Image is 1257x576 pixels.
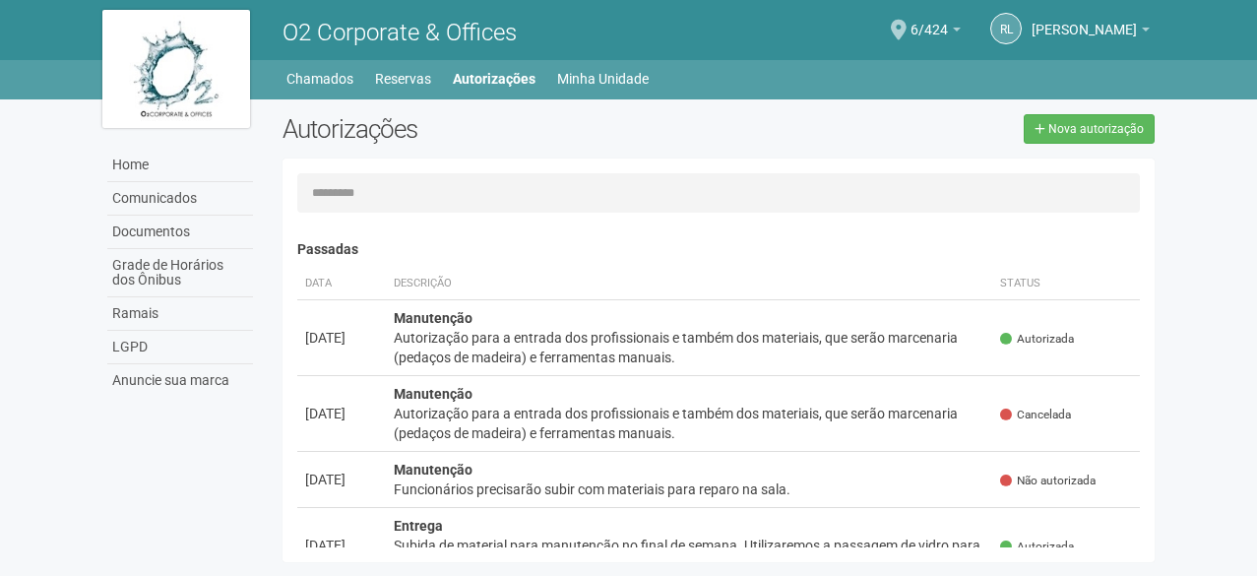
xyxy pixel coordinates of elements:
[283,114,704,144] h2: Autorizações
[1032,3,1137,37] span: Robson Luiz Ferraro Motta
[305,328,378,348] div: [DATE]
[453,65,535,93] a: Autorizações
[107,216,253,249] a: Documentos
[394,328,985,367] div: Autorização para a entrada dos profissionais e também dos materiais, que serão marcenaria (pedaço...
[107,364,253,397] a: Anuncie sua marca
[1000,407,1071,423] span: Cancelada
[990,13,1022,44] a: RL
[305,404,378,423] div: [DATE]
[394,462,472,478] strong: Manutenção
[286,65,353,93] a: Chamados
[911,3,948,37] span: 6/424
[911,25,961,40] a: 6/424
[283,19,517,46] span: O2 Corporate & Offices
[102,10,250,128] img: logo.jpg
[992,268,1140,300] th: Status
[375,65,431,93] a: Reservas
[557,65,649,93] a: Minha Unidade
[107,331,253,364] a: LGPD
[305,536,378,555] div: [DATE]
[1000,331,1074,348] span: Autorizada
[394,536,985,575] div: Subida de material para manutenção no final de semana. Utilizaremos a passagem de vidro para tran...
[1000,473,1096,489] span: Não autorizada
[107,297,253,331] a: Ramais
[394,518,443,534] strong: Entrega
[1024,114,1155,144] a: Nova autorização
[1000,539,1074,555] span: Autorizada
[394,310,472,326] strong: Manutenção
[394,480,985,499] div: Funcionários precisarão subir com materiais para reparo na sala.
[394,404,985,443] div: Autorização para a entrada dos profissionais e também dos materiais, que serão marcenaria (pedaço...
[1032,25,1150,40] a: [PERSON_NAME]
[107,149,253,182] a: Home
[1048,122,1144,136] span: Nova autorização
[394,386,472,402] strong: Manutenção
[386,268,993,300] th: Descrição
[107,249,253,297] a: Grade de Horários dos Ônibus
[297,268,386,300] th: Data
[305,470,378,489] div: [DATE]
[297,242,1141,257] h4: Passadas
[107,182,253,216] a: Comunicados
